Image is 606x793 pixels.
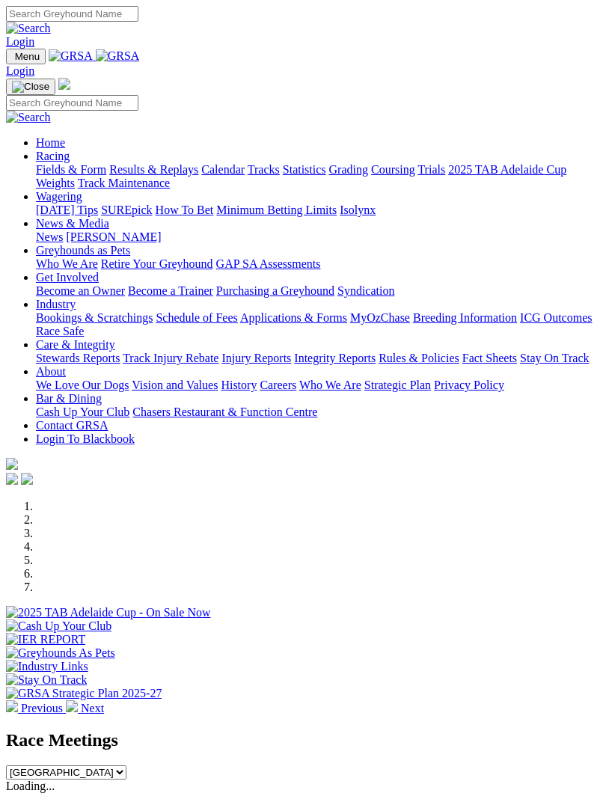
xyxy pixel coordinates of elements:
div: Wagering [36,203,600,217]
a: 2025 TAB Adelaide Cup [448,163,566,176]
a: Racing [36,150,70,162]
a: Tracks [248,163,280,176]
a: Contact GRSA [36,419,108,432]
a: Care & Integrity [36,338,115,351]
img: Greyhounds As Pets [6,646,115,660]
a: Bookings & Scratchings [36,311,153,324]
span: Loading... [6,780,55,792]
a: Stewards Reports [36,352,120,364]
a: Weights [36,177,75,189]
a: How To Bet [156,203,214,216]
a: [PERSON_NAME] [66,230,161,243]
a: Previous [6,702,66,714]
img: 2025 TAB Adelaide Cup - On Sale Now [6,606,211,619]
a: Become an Owner [36,284,125,297]
h2: Race Meetings [6,730,600,750]
img: chevron-right-pager-white.svg [66,700,78,712]
img: GRSA [49,49,93,63]
span: Next [81,702,104,714]
a: Home [36,136,65,149]
a: Trials [417,163,445,176]
img: Industry Links [6,660,88,673]
a: Cash Up Your Club [36,405,129,418]
div: About [36,379,600,392]
a: Login To Blackbook [36,432,135,445]
img: Cash Up Your Club [6,619,111,633]
img: GRSA Strategic Plan 2025-27 [6,687,162,700]
a: Wagering [36,190,82,203]
a: Applications & Forms [240,311,347,324]
a: Login [6,64,34,77]
button: Toggle navigation [6,79,55,95]
a: MyOzChase [350,311,410,324]
a: Retire Your Greyhound [101,257,213,270]
a: Vision and Values [132,379,218,391]
a: GAP SA Assessments [216,257,321,270]
div: Industry [36,311,600,338]
img: chevron-left-pager-white.svg [6,700,18,712]
img: GRSA [96,49,140,63]
img: Stay On Track [6,673,87,687]
a: Minimum Betting Limits [216,203,337,216]
img: IER REPORT [6,633,85,646]
a: Login [6,35,34,48]
a: Next [66,702,104,714]
a: Schedule of Fees [156,311,237,324]
img: twitter.svg [21,473,33,485]
a: Greyhounds as Pets [36,244,130,257]
a: We Love Our Dogs [36,379,129,391]
div: Care & Integrity [36,352,600,365]
a: SUREpick [101,203,152,216]
div: Bar & Dining [36,405,600,419]
a: News & Media [36,217,109,230]
a: Stay On Track [520,352,589,364]
a: Race Safe [36,325,84,337]
a: Strategic Plan [364,379,431,391]
div: Greyhounds as Pets [36,257,600,271]
a: Fields & Form [36,163,106,176]
a: Who We Are [299,379,361,391]
div: Racing [36,163,600,190]
a: Who We Are [36,257,98,270]
a: Breeding Information [413,311,517,324]
a: Integrity Reports [294,352,376,364]
a: History [221,379,257,391]
img: logo-grsa-white.png [6,458,18,470]
a: Injury Reports [221,352,291,364]
a: Become a Trainer [128,284,213,297]
a: Track Maintenance [78,177,170,189]
a: Purchasing a Greyhound [216,284,334,297]
a: Careers [260,379,296,391]
a: Rules & Policies [379,352,459,364]
a: Fact Sheets [462,352,517,364]
a: Get Involved [36,271,99,284]
div: News & Media [36,230,600,244]
img: Close [12,81,49,93]
button: Toggle navigation [6,49,46,64]
div: Get Involved [36,284,600,298]
a: Track Injury Rebate [123,352,218,364]
input: Search [6,6,138,22]
a: [DATE] Tips [36,203,98,216]
span: Previous [21,702,63,714]
a: News [36,230,63,243]
a: Calendar [201,163,245,176]
a: About [36,365,66,378]
a: Results & Replays [109,163,198,176]
img: Search [6,22,51,35]
img: facebook.svg [6,473,18,485]
a: Statistics [283,163,326,176]
a: Privacy Policy [434,379,504,391]
a: ICG Outcomes [520,311,592,324]
a: Industry [36,298,76,310]
img: Search [6,111,51,124]
span: Menu [15,51,40,62]
a: Grading [329,163,368,176]
a: Isolynx [340,203,376,216]
img: logo-grsa-white.png [58,78,70,90]
a: Syndication [337,284,394,297]
a: Coursing [371,163,415,176]
a: Chasers Restaurant & Function Centre [132,405,317,418]
input: Search [6,95,138,111]
a: Bar & Dining [36,392,102,405]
